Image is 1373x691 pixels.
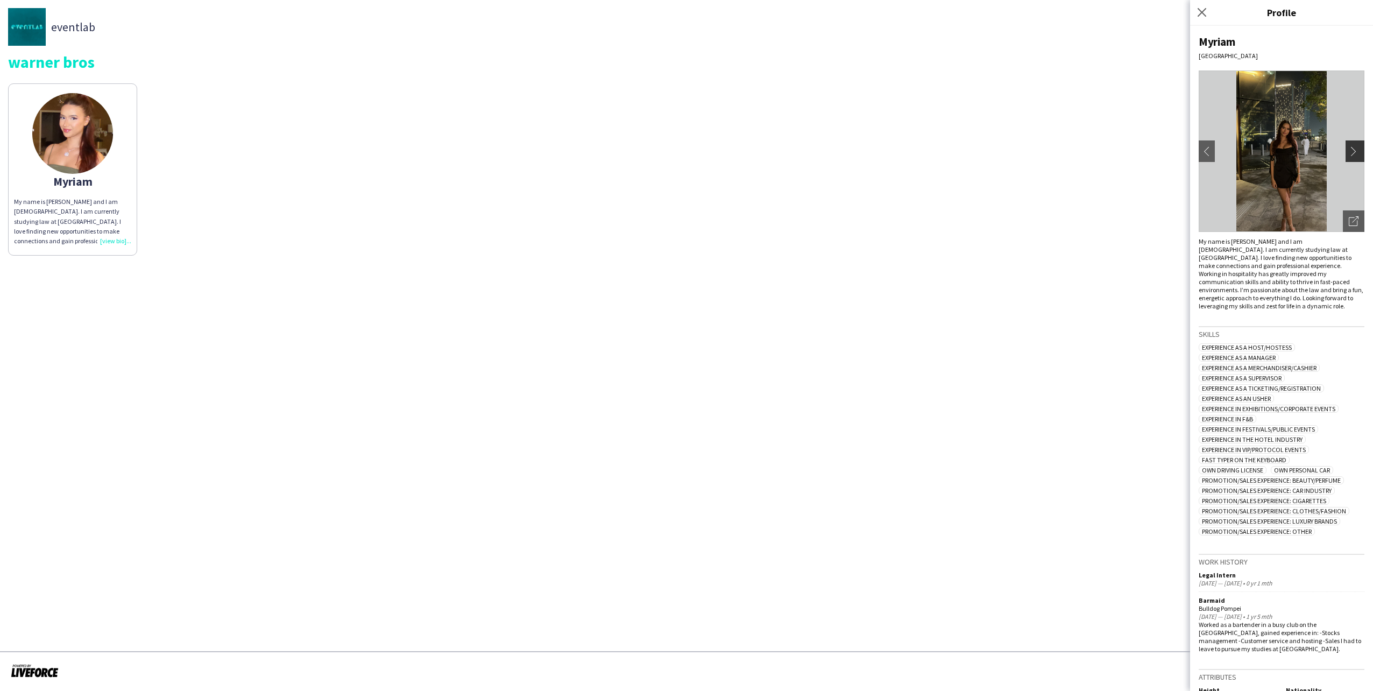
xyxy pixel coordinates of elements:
div: Open photos pop-in [1343,210,1364,232]
img: Powered by Liveforce [11,663,59,678]
span: Experience in VIP/Protocol Events [1199,446,1309,454]
h3: Skills [1199,329,1364,339]
span: Promotion/Sales Experience: Other [1199,527,1315,535]
div: Worked as a bartender in a busy club on the [GEOGRAPHIC_DATA], gained experience in: -Stocks mana... [1199,621,1364,653]
img: thumb-68c4c5d4-2e07-4f5d-aaf7-50600b8813dc.jpg [32,93,113,174]
span: Experience in F&B [1199,415,1256,423]
div: Barmaid [1199,596,1364,604]
span: Experience in Festivals/Public Events [1199,425,1318,433]
h3: Profile [1190,5,1373,19]
span: Experience as a Merchandiser/Cashier [1199,364,1320,372]
div: [GEOGRAPHIC_DATA] [1199,52,1364,60]
span: Promotion/Sales Experience: Cigarettes [1199,497,1329,505]
div: Bulldog Pompei [1199,604,1364,612]
span: Promotion/Sales Experience: Car Industry [1199,486,1335,495]
div: warner bros [8,54,1365,70]
h3: Work history [1199,557,1364,567]
span: Promotion/Sales Experience: Beauty/Perfume [1199,476,1344,484]
div: Myriam [1199,34,1364,49]
div: Legal Intern [1199,571,1364,579]
span: Experience as a Host/Hostess [1199,343,1295,351]
span: Promotion/Sales Experience: Luxury Brands [1199,517,1340,525]
span: Experience in Exhibitions/Corporate Events [1199,405,1339,413]
div: [DATE] — [DATE] • 0 yr 1 mth [1199,579,1364,587]
span: Promotion/Sales Experience: Clothes/Fashion [1199,507,1349,515]
span: Experience as a Ticketing/Registration [1199,384,1324,392]
span: Own Personal Car [1271,466,1333,474]
img: thumb-ea4e0564-5e4c-4939-ad4c-2db5374534c4.jpg [8,8,46,46]
div: Myriam [14,177,131,186]
span: eventlab [51,22,95,32]
span: Fast Typer on the Keyboard [1199,456,1290,464]
span: Experience as a Supervisor [1199,374,1285,382]
img: Crew avatar or photo [1199,70,1364,232]
span: Experience as a Manager [1199,354,1279,362]
span: Experience as an Usher [1199,394,1274,403]
div: My name is [PERSON_NAME] and I am [DEMOGRAPHIC_DATA]. I am currently studying law at [GEOGRAPHIC_... [14,197,131,246]
div: [DATE] — [DATE] • 1 yr 5 mth [1199,612,1364,621]
h3: Attributes [1199,672,1364,682]
div: My name is [PERSON_NAME] and I am [DEMOGRAPHIC_DATA]. I am currently studying law at [GEOGRAPHIC_... [1199,237,1364,310]
span: Own Driving License [1199,466,1266,474]
span: Experience in The Hotel Industry [1199,435,1306,443]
